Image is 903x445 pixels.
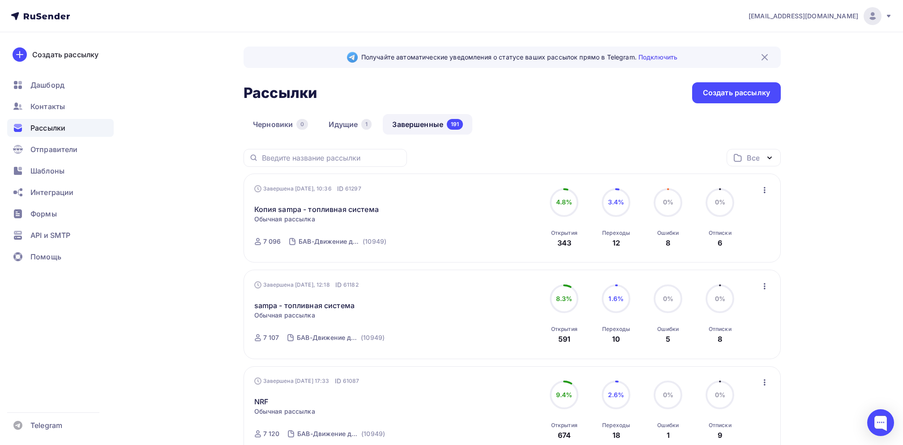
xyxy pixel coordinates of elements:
[343,280,359,289] span: 61182
[663,391,673,398] span: 0%
[7,205,114,223] a: Формы
[657,326,679,333] div: Ошибки
[612,237,620,248] div: 12
[551,326,578,333] div: Открытия
[337,184,343,193] span: ID
[263,333,279,342] div: 7 107
[666,334,670,344] div: 5
[602,422,630,429] div: Переходы
[608,198,625,206] span: 3.4%
[556,198,573,206] span: 4.8%
[657,229,679,237] div: Ошибки
[296,119,308,130] div: 0
[612,334,620,344] div: 10
[296,331,385,345] a: БАВ-Движение действующие (10949)
[667,430,670,441] div: 1
[709,422,732,429] div: Отписки
[715,295,725,302] span: 0%
[557,237,571,248] div: 343
[663,295,673,302] span: 0%
[363,237,386,246] div: (10949)
[558,334,570,344] div: 591
[30,230,70,241] span: API и SMTP
[709,326,732,333] div: Отписки
[608,391,625,398] span: 2.6%
[30,123,65,133] span: Рассылки
[361,429,385,438] div: (10949)
[254,184,361,193] div: Завершена [DATE], 10:36
[715,391,725,398] span: 0%
[254,396,268,407] a: NRF
[335,377,341,386] span: ID
[556,295,573,302] span: 8.3%
[319,114,381,135] a: Идущие1
[612,430,620,441] div: 18
[296,427,386,441] a: БАВ-Движение действующие (10949)
[297,333,359,342] div: БАВ-Движение действующие
[7,76,114,94] a: Дашборд
[335,280,342,289] span: ID
[361,53,677,62] span: Получайте автоматические уведомления о статусе ваших рассылок прямо в Telegram.
[347,52,358,63] img: Telegram
[254,204,379,215] a: Копия sampa - топливная система
[30,420,62,431] span: Telegram
[718,237,722,248] div: 6
[30,144,78,155] span: Отправители
[254,377,359,386] div: Завершена [DATE] 17:33
[7,97,114,115] a: Контакты
[262,153,402,163] input: Введите название рассылки
[749,7,892,25] a: [EMAIL_ADDRESS][DOMAIN_NAME]
[602,326,630,333] div: Переходы
[32,49,98,60] div: Создать рассылку
[666,237,670,248] div: 8
[254,407,315,416] span: Обычная рассылка
[602,229,630,237] div: Переходы
[703,88,770,98] div: Создать рассылку
[727,149,781,166] button: Все
[556,391,573,398] span: 9.4%
[30,208,57,219] span: Формы
[718,334,722,344] div: 8
[7,162,114,180] a: Шаблоны
[715,198,725,206] span: 0%
[244,84,317,102] h2: Рассылки
[558,430,571,441] div: 674
[343,377,359,386] span: 61087
[345,184,361,193] span: 61297
[30,251,61,262] span: Помощь
[657,422,679,429] div: Ошибки
[30,187,73,198] span: Интеграции
[551,422,578,429] div: Открытия
[361,333,385,342] div: (10949)
[709,229,732,237] div: Отписки
[551,229,578,237] div: Открытия
[749,12,858,21] span: [EMAIL_ADDRESS][DOMAIN_NAME]
[244,114,317,135] a: Черновики0
[254,300,355,311] a: sampa - топливная система
[263,237,281,246] div: 7 096
[638,53,677,61] a: Подключить
[254,311,315,320] span: Обычная рассылка
[30,165,64,176] span: Шаблоны
[263,429,280,438] div: 7 120
[30,101,65,112] span: Контакты
[299,237,361,246] div: БАВ-Движение действующие
[608,295,624,302] span: 1.6%
[7,119,114,137] a: Рассылки
[718,430,722,441] div: 9
[447,119,463,130] div: 191
[747,153,759,163] div: Все
[297,429,359,438] div: БАВ-Движение действующие
[30,80,64,90] span: Дашборд
[298,234,387,249] a: БАВ-Движение действующие (10949)
[254,280,359,289] div: Завершена [DATE], 12:18
[7,140,114,158] a: Отправители
[663,198,673,206] span: 0%
[254,215,315,224] span: Обычная рассылка
[361,119,372,130] div: 1
[383,114,472,135] a: Завершенные191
